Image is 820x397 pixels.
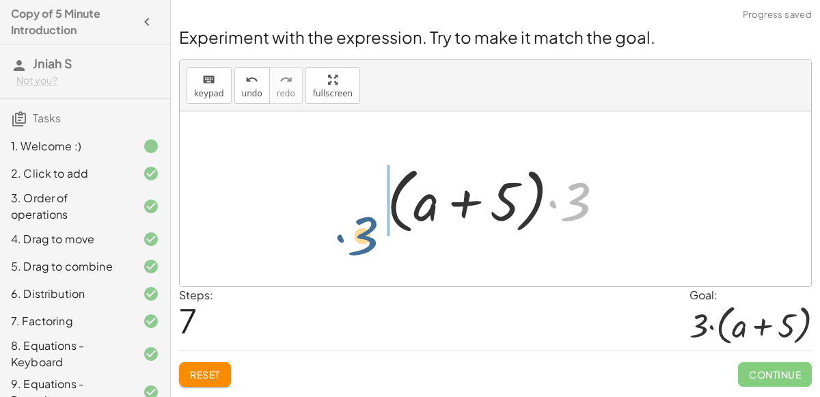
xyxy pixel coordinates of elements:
[143,198,159,215] i: Task finished and correct.
[305,67,360,104] button: fullscreen
[179,362,231,387] button: Reset
[143,258,159,275] i: Task finished and correct.
[279,72,292,88] i: redo
[179,288,213,302] label: Steps:
[143,313,159,329] i: Task finished and correct.
[143,138,159,154] i: Task finished.
[11,286,121,302] div: 6. Distribution
[743,8,812,22] span: Progress saved
[11,258,121,275] div: 5. Drag to combine
[143,165,159,182] i: Task finished and correct.
[11,190,121,223] div: 3. Order of operations
[11,313,121,329] div: 7. Factoring
[143,286,159,302] i: Task finished and correct.
[245,72,258,88] i: undo
[143,346,159,362] i: Task finished and correct.
[33,111,61,125] span: Tasks
[16,74,159,87] div: Not you?
[187,67,232,104] button: keyboardkeypad
[143,231,159,247] i: Task finished and correct.
[11,165,121,182] div: 2. Click to add
[190,368,220,381] span: Reset
[689,287,812,303] div: Goal:
[202,72,215,88] i: keyboard
[33,55,72,71] span: Jniah S
[277,89,295,98] span: redo
[11,231,121,247] div: 4. Drag to move
[11,5,135,38] h4: Copy of 5 Minute Introduction
[179,27,655,47] span: Experiment with the expression. Try to make it match the goal.
[313,89,353,98] span: fullscreen
[11,338,121,370] div: 8. Equations - Keyboard
[179,299,197,341] span: 7
[269,67,303,104] button: redoredo
[234,67,270,104] button: undoundo
[194,89,224,98] span: keypad
[242,89,262,98] span: undo
[11,138,121,154] div: 1. Welcome :)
